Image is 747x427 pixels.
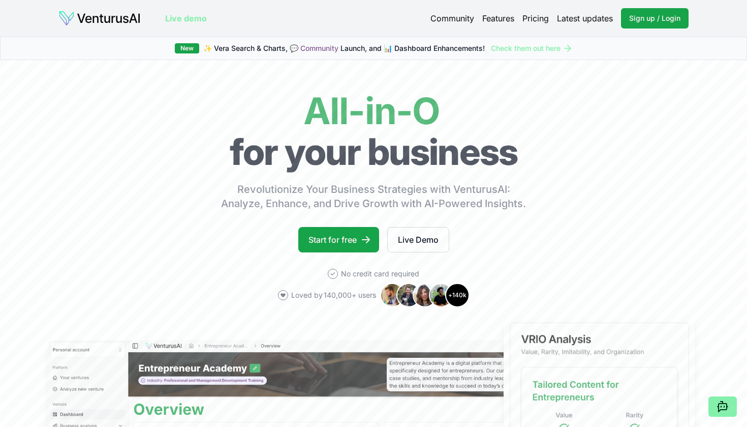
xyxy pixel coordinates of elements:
a: Features [482,12,514,24]
a: Live demo [165,12,207,24]
a: Community [430,12,474,24]
span: Sign up / Login [629,13,680,23]
a: Community [300,44,338,52]
img: Avatar 2 [396,283,421,307]
span: ✨ Vera Search & Charts, 💬 Launch, and 📊 Dashboard Enhancements! [203,43,485,53]
img: Avatar 4 [429,283,453,307]
a: Live Demo [387,227,449,252]
img: logo [58,10,141,26]
a: Start for free [298,227,379,252]
a: Sign up / Login [621,8,689,29]
img: Avatar 3 [413,283,437,307]
img: Avatar 1 [380,283,404,307]
a: Check them out here [491,43,573,53]
a: Latest updates [557,12,613,24]
div: New [175,43,199,53]
a: Pricing [522,12,549,24]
